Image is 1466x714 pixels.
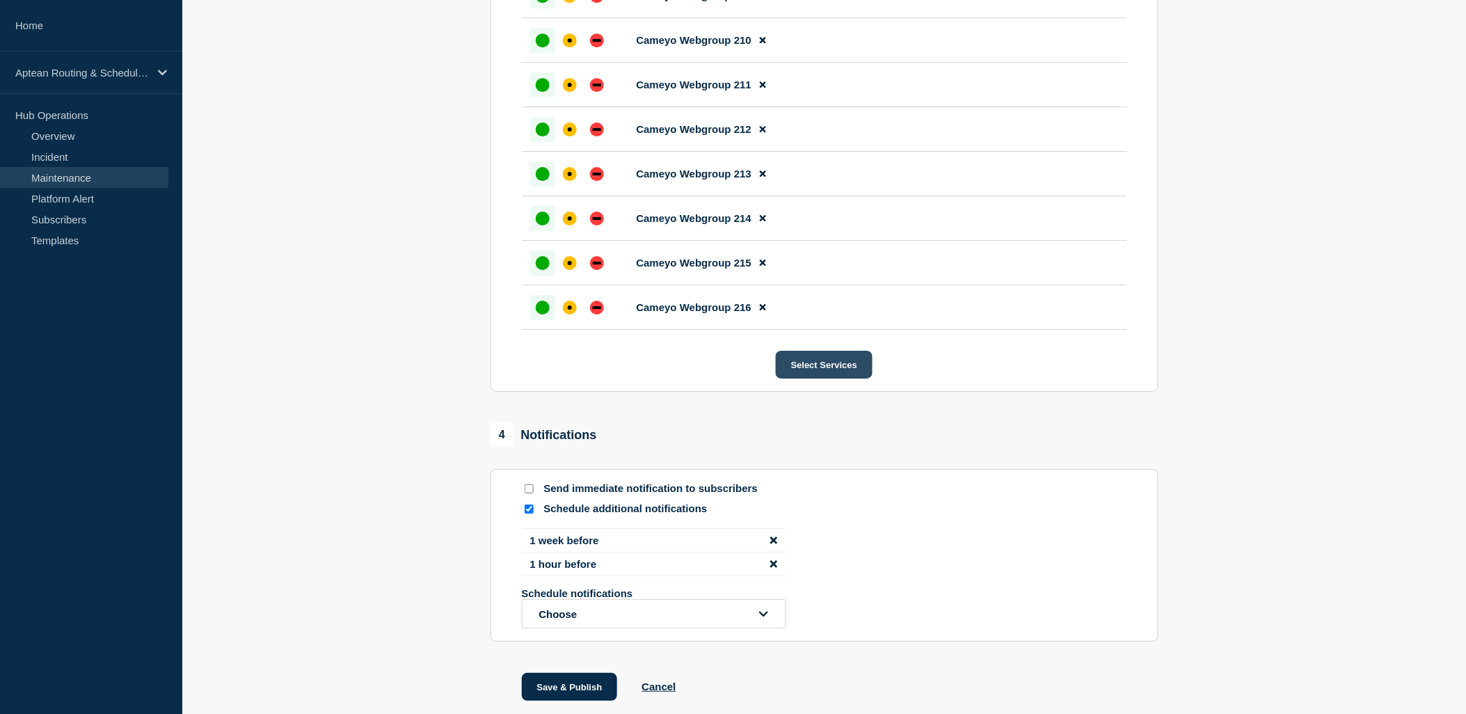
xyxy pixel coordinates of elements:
[590,167,604,181] div: down
[637,123,752,135] span: Cameyo Webgroup 212
[536,256,550,270] div: up
[522,587,744,599] p: Schedule notifications
[637,301,752,313] span: Cameyo Webgroup 216
[637,79,752,90] span: Cameyo Webgroup 211
[491,423,597,447] div: Notifications
[491,423,514,447] span: 4
[770,558,777,570] button: disable notification 1 hour before
[563,122,577,136] div: affected
[522,599,786,628] button: open dropdown
[563,212,577,225] div: affected
[563,33,577,47] div: affected
[15,67,149,79] p: Aptean Routing & Scheduling Paragon Edition
[536,122,550,136] div: up
[563,167,577,181] div: affected
[525,505,534,514] input: Schedule additional notifications
[544,482,767,495] p: Send immediate notification to subscribers
[590,78,604,92] div: down
[590,33,604,47] div: down
[776,351,873,379] button: Select Services
[637,34,752,46] span: Cameyo Webgroup 210
[563,256,577,270] div: affected
[522,553,786,576] li: 1 hour before
[536,301,550,315] div: up
[544,502,767,516] p: Schedule additional notifications
[590,256,604,270] div: down
[637,212,752,224] span: Cameyo Webgroup 214
[522,528,786,553] li: 1 week before
[590,212,604,225] div: down
[536,212,550,225] div: up
[637,257,752,269] span: Cameyo Webgroup 215
[536,33,550,47] div: up
[642,681,676,692] button: Cancel
[536,167,550,181] div: up
[590,122,604,136] div: down
[637,168,752,180] span: Cameyo Webgroup 213
[525,484,534,493] input: Send immediate notification to subscribers
[563,78,577,92] div: affected
[770,534,777,546] button: disable notification 1 week before
[536,78,550,92] div: up
[522,673,618,701] button: Save & Publish
[563,301,577,315] div: affected
[590,301,604,315] div: down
